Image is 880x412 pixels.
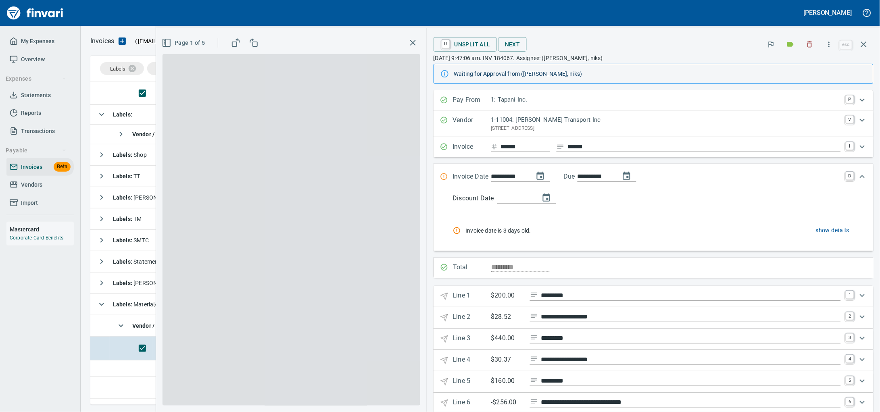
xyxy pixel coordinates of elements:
[113,216,133,222] strong: Labels :
[113,280,219,286] span: [PERSON_NAME], Requested Info
[2,71,70,86] button: Expenses
[491,397,523,408] p: -$256.00
[762,35,780,53] button: Flag
[21,198,38,208] span: Import
[531,166,550,186] button: change date
[453,333,491,345] p: Line 3
[113,280,133,286] strong: Labels :
[10,235,63,241] a: Corporate Card Benefits
[132,323,279,329] span: [PERSON_NAME] Transport Inc (1-11004)
[6,104,74,122] a: Reports
[820,35,838,53] button: More
[453,355,491,366] p: Line 4
[491,312,523,322] p: $28.52
[453,172,491,182] p: Invoice Date
[130,37,232,45] p: ( )
[137,37,230,45] span: [EMAIL_ADDRESS][DOMAIN_NAME]
[846,172,854,180] a: D
[113,111,132,118] strong: Labels :
[846,397,854,406] a: 6
[113,301,177,308] span: Material/Hauling
[537,188,556,208] button: change discount date
[440,37,490,51] span: Unsplit All
[160,35,208,50] button: Page 1 of 5
[6,194,74,212] a: Import
[434,350,874,371] div: Expand
[564,172,602,181] p: Due
[6,74,67,84] span: Expenses
[466,227,672,235] span: Invoice date is 3 days old.
[453,291,491,302] p: Line 1
[10,225,74,234] h6: Mastercard
[113,237,133,243] strong: Labels :
[846,333,854,341] a: 3
[100,62,144,75] div: Labels
[454,67,867,81] div: Waiting for Approval from ([PERSON_NAME], niks)
[21,90,51,100] span: Statements
[505,40,520,50] span: Next
[453,115,491,132] p: Vendor
[434,286,874,307] div: Expand
[6,50,74,69] a: Overview
[2,143,70,158] button: Payable
[782,35,799,53] button: Labels
[846,142,854,150] a: I
[813,223,853,238] button: show details
[846,115,854,123] a: V
[113,194,133,201] strong: Labels :
[491,115,841,125] p: 1-11004: [PERSON_NAME] Transport Inc
[617,166,636,186] button: change due date
[491,376,523,386] p: $160.00
[113,194,177,201] span: [PERSON_NAME]
[113,152,147,158] span: Shop
[491,125,841,133] p: [STREET_ADDRESS]
[6,158,74,176] a: InvoicesBeta
[6,122,74,140] a: Transactions
[5,3,65,23] img: Finvari
[557,143,565,151] svg: Invoice description
[434,190,874,251] div: Expand
[21,108,41,118] span: Reports
[132,131,172,137] strong: Vendor / From :
[453,227,466,235] div: Rule failed
[90,36,114,46] p: Invoices
[21,54,45,65] span: Overview
[6,86,74,104] a: Statements
[434,307,874,329] div: Expand
[846,376,854,384] a: 5
[132,131,251,137] span: JW Underground Inc (1-10504)
[113,237,149,243] span: SMTC
[846,312,854,320] a: 2
[491,291,523,301] p: $200.00
[54,162,71,171] span: Beta
[442,40,450,48] a: U
[113,216,142,222] span: TM
[453,194,494,203] p: Discount Date
[453,376,491,388] p: Line 5
[21,36,54,46] span: My Expenses
[6,32,74,50] a: My Expenses
[90,36,114,46] nav: breadcrumb
[491,355,523,365] p: $30.37
[498,37,527,52] button: Next
[846,291,854,299] a: 1
[491,142,498,152] svg: Invoice number
[804,8,852,17] h5: [PERSON_NAME]
[110,66,125,72] span: Labels
[453,312,491,324] p: Line 2
[147,62,208,75] div: Vendor / From
[453,142,491,152] p: Invoice
[434,90,874,110] div: Expand
[816,225,849,235] span: show details
[453,397,491,409] p: Line 6
[113,173,140,179] span: TT
[6,146,67,156] span: Payable
[434,37,497,52] button: UUnsplit All
[163,38,205,48] span: Page 1 of 5
[21,126,55,136] span: Transactions
[491,333,523,343] p: $440.00
[491,95,841,104] p: 1: Tapani Inc.
[113,152,133,158] strong: Labels :
[434,137,874,157] div: Expand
